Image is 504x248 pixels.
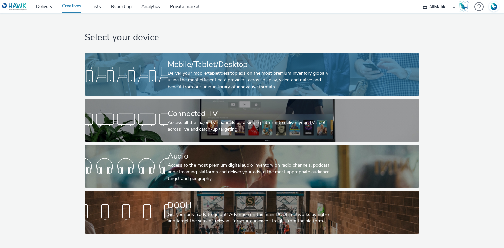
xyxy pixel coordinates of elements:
a: DOOHGet your ads ready to go out! Advertise on the main DOOH networks available and target the sc... [85,191,419,234]
a: AudioAccess to the most premium digital audio inventory on radio channels, podcast and streaming ... [85,145,419,188]
div: Deliver your mobile/tablet/desktop ads on the most premium inventory globally using the most effi... [168,70,334,90]
a: Connected TVAccess all the major TV channels on a single platform to deliver your TV spots across... [85,99,419,142]
div: Audio [168,151,334,162]
h1: Select your device [85,31,419,44]
div: Connected TV [168,108,334,119]
div: DOOH [168,200,334,211]
img: Hawk Academy [459,1,469,12]
div: Access to the most premium digital audio inventory on radio channels, podcast and streaming platf... [168,162,334,182]
div: Mobile/Tablet/Desktop [168,59,334,70]
img: Account FR [489,2,499,11]
img: undefined Logo [2,3,27,11]
a: Mobile/Tablet/DesktopDeliver your mobile/tablet/desktop ads on the most premium inventory globall... [85,53,419,96]
div: Access all the major TV channels on a single platform to deliver your TV spots across live and ca... [168,119,334,133]
a: Hawk Academy [459,1,471,12]
div: Get your ads ready to go out! Advertise on the main DOOH networks available and target the screen... [168,211,334,225]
